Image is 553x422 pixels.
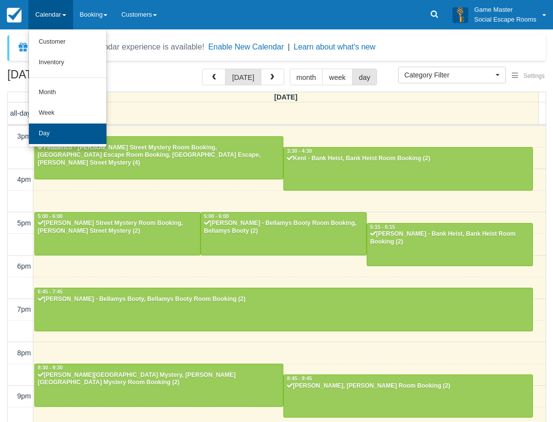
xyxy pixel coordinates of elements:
[288,43,290,51] span: |
[38,289,63,295] span: 6:45 - 7:45
[29,124,106,144] a: Day
[37,372,280,387] div: [PERSON_NAME][GEOGRAPHIC_DATA] Mystery, [PERSON_NAME][GEOGRAPHIC_DATA] Mystery Room Booking (2)
[201,212,367,255] a: 5:00 - 6:00[PERSON_NAME] - Bellamys Booty Room Booking, Bellamys Booty (2)
[283,147,532,190] a: 3:30 - 4:30Kent - Bank Heist, Bank Heist Room Booking (2)
[37,296,530,303] div: [PERSON_NAME] - Bellamys Booty, Bellamys Booty Room Booking (2)
[370,224,395,230] span: 5:15 - 6:15
[17,219,31,227] span: 5pm
[29,52,106,73] a: Inventory
[38,214,63,219] span: 5:00 - 6:00
[203,220,364,235] div: [PERSON_NAME] - Bellamys Booty Room Booking, Bellamys Booty (2)
[225,69,261,85] button: [DATE]
[38,365,63,371] span: 8:30 - 9:30
[37,220,198,235] div: [PERSON_NAME] Street Mystery Room Booking, [PERSON_NAME] Street Mystery (2)
[28,29,107,147] ul: Calendar
[404,70,493,80] span: Category Filter
[398,67,506,83] button: Category Filter
[286,382,529,390] div: [PERSON_NAME], [PERSON_NAME] Room Booking (2)
[29,32,106,52] a: Customer
[204,214,229,219] span: 5:00 - 6:00
[29,103,106,124] a: Week
[287,149,312,154] span: 3:30 - 4:30
[10,109,31,117] span: all-day
[286,155,529,163] div: Kent - Bank Heist, Bank Heist Room Booking (2)
[17,305,31,313] span: 7pm
[506,69,551,83] button: Settings
[33,41,204,53] div: A new Booking Calendar experience is available!
[283,374,532,418] a: 8:45 - 9:45[PERSON_NAME], [PERSON_NAME] Room Booking (2)
[287,376,312,381] span: 8:45 - 9:45
[290,69,323,85] button: month
[17,392,31,400] span: 9pm
[17,262,31,270] span: 6pm
[474,15,536,25] p: Social Escape Rooms
[370,230,530,246] div: [PERSON_NAME] - Bank Heist, Bank Heist Room Booking (2)
[524,73,545,79] span: Settings
[34,212,201,255] a: 5:00 - 6:00[PERSON_NAME] Street Mystery Room Booking, [PERSON_NAME] Street Mystery (2)
[37,144,280,168] div: Fedderico - [PERSON_NAME] Street Mystery Room Booking, [GEOGRAPHIC_DATA] Escape Room Booking, [GE...
[274,93,298,101] span: [DATE]
[208,42,284,52] button: Enable New Calendar
[352,69,377,85] button: day
[367,223,533,266] a: 5:15 - 6:15[PERSON_NAME] - Bank Heist, Bank Heist Room Booking (2)
[7,69,131,87] h2: [DATE]
[7,8,22,23] img: checkfront-main-nav-mini-logo.png
[322,69,352,85] button: week
[17,132,31,140] span: 3pm
[34,288,533,331] a: 6:45 - 7:45[PERSON_NAME] - Bellamys Booty, Bellamys Booty Room Booking (2)
[452,7,468,23] img: A3
[29,82,106,103] a: Month
[34,136,283,179] a: 3:15 - 4:15Fedderico - [PERSON_NAME] Street Mystery Room Booking, [GEOGRAPHIC_DATA] Escape Room B...
[17,349,31,357] span: 8pm
[474,5,536,15] p: Game Master
[294,43,376,51] a: Learn about what's new
[34,364,283,407] a: 8:30 - 9:30[PERSON_NAME][GEOGRAPHIC_DATA] Mystery, [PERSON_NAME][GEOGRAPHIC_DATA] Mystery Room Bo...
[17,175,31,183] span: 4pm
